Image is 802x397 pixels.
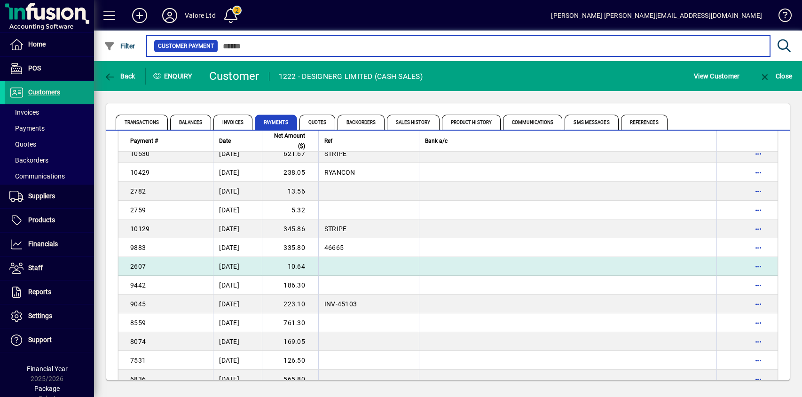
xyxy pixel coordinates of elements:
span: Backorders [9,156,48,164]
span: Date [219,136,231,146]
button: Add [125,7,155,24]
a: Suppliers [5,185,94,208]
span: Products [28,216,55,224]
span: Quotes [299,115,336,130]
app-page-header-button: Back [94,68,146,85]
a: Communications [5,168,94,184]
button: More options [751,372,766,387]
span: Reports [28,288,51,296]
span: INV-45103 [324,300,357,308]
span: 10129 [130,225,149,233]
div: Ref [324,136,414,146]
span: Backorders [338,115,385,130]
app-page-header-button: Close enquiry [749,68,802,85]
button: More options [751,165,766,180]
a: Reports [5,280,94,304]
span: Back [104,72,135,80]
button: More options [751,259,766,274]
span: Home [28,40,46,48]
span: SMS Messages [565,115,618,130]
div: Payment # [130,136,207,146]
span: Product History [442,115,501,130]
span: Payments [9,125,45,132]
button: More options [751,240,766,255]
button: More options [751,184,766,199]
span: POS [28,64,41,72]
a: Knowledge Base [771,2,790,32]
div: Customer [209,69,259,84]
td: 5.32 [262,201,318,219]
span: Package [34,385,60,392]
a: Support [5,328,94,352]
span: 2607 [130,263,146,270]
a: Staff [5,257,94,280]
span: Bank a/c [425,136,448,146]
button: More options [751,202,766,218]
span: View Customer [694,69,739,84]
span: STRIPE [324,150,347,157]
button: More options [751,296,766,311]
td: [DATE] [213,219,262,238]
span: 6836 [130,375,146,383]
td: [DATE] [213,351,262,370]
span: Customer Payment [158,41,214,51]
button: Close [757,68,794,85]
a: Backorders [5,152,94,168]
button: More options [751,221,766,236]
a: Settings [5,304,94,328]
td: 13.56 [262,182,318,201]
button: More options [751,334,766,349]
td: 126.50 [262,351,318,370]
td: 169.05 [262,332,318,351]
span: Settings [28,312,52,319]
span: Balances [170,115,211,130]
td: 186.30 [262,276,318,295]
td: [DATE] [213,257,262,276]
a: Home [5,33,94,56]
button: More options [751,146,766,161]
td: [DATE] [213,295,262,313]
span: Filter [104,42,135,50]
div: Valore Ltd [185,8,216,23]
div: Net Amount ($) [268,131,314,151]
span: Close [759,72,792,80]
span: 2782 [130,187,146,195]
span: Communications [9,172,65,180]
span: Sales History [387,115,439,130]
td: 761.30 [262,313,318,332]
a: Payments [5,120,94,136]
button: View Customer [692,68,742,85]
td: 238.05 [262,163,318,182]
td: [DATE] [213,144,262,163]
span: Payment # [130,136,158,146]
span: Ref [324,136,332,146]
span: Payments [255,115,297,130]
span: 46665 [324,244,344,251]
td: [DATE] [213,163,262,182]
span: Transactions [116,115,168,130]
span: 8074 [130,338,146,345]
span: 10530 [130,150,149,157]
span: Customers [28,88,60,96]
td: [DATE] [213,313,262,332]
span: STRIPE [324,225,347,233]
span: 9045 [130,300,146,308]
button: More options [751,278,766,293]
div: Bank a/c [425,136,711,146]
a: POS [5,57,94,80]
div: 1222 - DESIGNERG LIMITED (CASH SALES) [279,69,423,84]
span: Quotes [9,140,36,148]
span: 9883 [130,244,146,251]
span: Communications [503,115,562,130]
button: More options [751,315,766,330]
a: Quotes [5,136,94,152]
td: 10.64 [262,257,318,276]
span: Invoices [9,109,39,116]
span: Support [28,336,52,343]
div: Date [219,136,256,146]
span: Financial Year [27,365,68,373]
span: 8559 [130,319,146,327]
a: Invoices [5,104,94,120]
a: Products [5,209,94,232]
span: 2759 [130,206,146,214]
